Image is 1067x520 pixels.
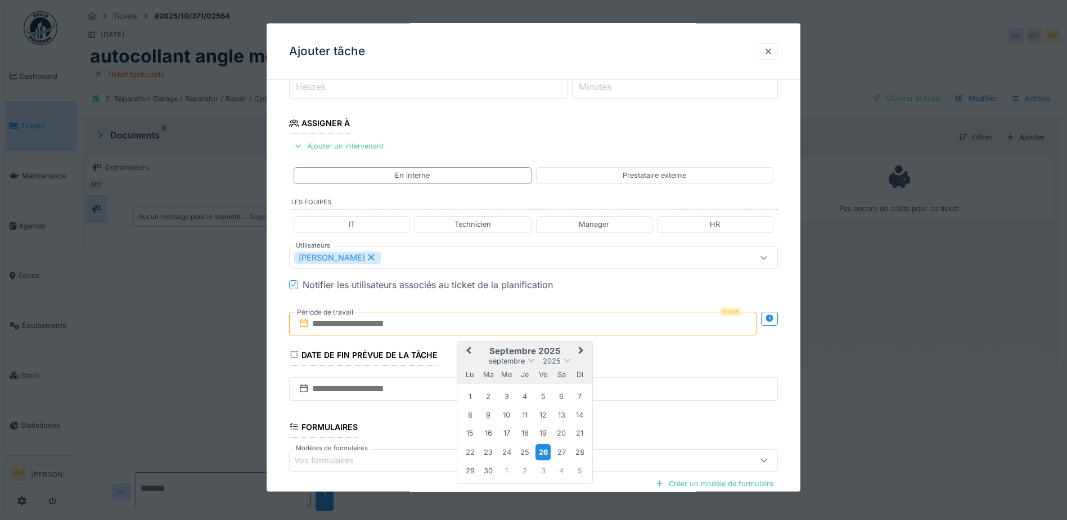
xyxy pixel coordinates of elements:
div: vendredi [535,367,551,382]
div: Choose mardi 9 septembre 2025 [481,407,496,422]
div: Choose jeudi 18 septembre 2025 [517,425,533,441]
div: Créer un modèle de formulaire [651,476,778,491]
div: Choose lundi 15 septembre 2025 [462,425,478,441]
h3: Ajouter tâche [289,44,365,59]
div: Choose mercredi 3 septembre 2025 [499,389,514,404]
div: Choose vendredi 26 septembre 2025 [535,443,551,460]
div: Date de fin prévue de la tâche [289,346,438,365]
div: IT [349,219,355,230]
div: dimanche [572,367,587,382]
div: Choose dimanche 28 septembre 2025 [572,444,587,459]
div: Choose lundi 1 septembre 2025 [462,389,478,404]
div: Choose mercredi 24 septembre 2025 [499,444,514,459]
div: En interne [395,170,430,181]
div: samedi [554,367,569,382]
label: Heures [294,80,328,93]
label: Utilisateurs [294,240,332,250]
label: Période de travail [296,306,354,318]
div: Choose mardi 16 septembre 2025 [481,425,496,441]
div: Choose mardi 30 septembre 2025 [481,463,496,478]
div: Choose vendredi 12 septembre 2025 [535,407,551,422]
div: lundi [462,367,478,382]
div: Choose mardi 23 septembre 2025 [481,444,496,459]
div: Choose mercredi 10 septembre 2025 [499,407,514,422]
div: mercredi [499,367,514,382]
div: Choose dimanche 21 septembre 2025 [572,425,587,441]
div: Choose vendredi 19 septembre 2025 [535,425,551,441]
div: Choose jeudi 4 septembre 2025 [517,389,533,404]
span: septembre [489,356,525,365]
div: Technicien [454,219,491,230]
div: Notifier les utilisateurs associés au ticket de la planification [303,277,553,291]
div: Prestataire externe [623,170,686,181]
div: Choose jeudi 25 septembre 2025 [517,444,533,459]
div: Ajouter un intervenant [289,138,388,154]
div: Choose mercredi 1 octobre 2025 [499,463,514,478]
div: Choose samedi 13 septembre 2025 [554,407,569,422]
button: Previous Month [458,342,476,360]
div: Choose dimanche 14 septembre 2025 [572,407,587,422]
div: Vos formulaires [294,454,370,467]
div: HR [710,219,720,230]
div: Formulaires [289,418,358,437]
div: Choose lundi 22 septembre 2025 [462,444,478,459]
div: Choose samedi 6 septembre 2025 [554,389,569,404]
div: Assigner à [289,115,350,134]
label: Les équipes [291,197,778,209]
div: Choose dimanche 5 octobre 2025 [572,463,587,478]
div: Choose lundi 29 septembre 2025 [462,463,478,478]
div: Choose jeudi 2 octobre 2025 [517,463,533,478]
div: Manager [579,219,609,230]
div: Choose vendredi 5 septembre 2025 [535,389,551,404]
div: Choose dimanche 7 septembre 2025 [572,389,587,404]
div: Choose vendredi 3 octobre 2025 [535,463,551,478]
div: Choose samedi 4 octobre 2025 [554,463,569,478]
div: mardi [481,367,496,382]
div: Choose samedi 27 septembre 2025 [554,444,569,459]
div: Month septembre, 2025 [461,387,589,479]
label: Modèles de formulaires [294,443,370,452]
div: jeudi [517,367,533,382]
span: 2025 [543,356,561,365]
div: Choose mercredi 17 septembre 2025 [499,425,514,441]
div: Requis [720,307,741,316]
div: Choose mardi 2 septembre 2025 [481,389,496,404]
div: [PERSON_NAME] [294,251,381,263]
label: Minutes [577,80,614,93]
h2: septembre 2025 [457,346,592,356]
button: Next Month [573,342,591,360]
div: Choose lundi 8 septembre 2025 [462,407,478,422]
div: Choose samedi 20 septembre 2025 [554,425,569,441]
div: Choose jeudi 11 septembre 2025 [517,407,533,422]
